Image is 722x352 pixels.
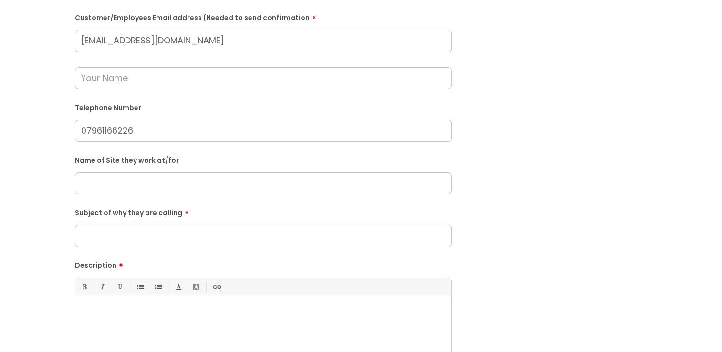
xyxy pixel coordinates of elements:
input: Email [75,30,452,52]
a: Link [210,281,222,293]
a: Bold (Ctrl-B) [78,281,90,293]
a: 1. Ordered List (Ctrl-Shift-8) [152,281,164,293]
a: Underline(Ctrl-U) [114,281,126,293]
a: • Unordered List (Ctrl-Shift-7) [134,281,146,293]
label: Customer/Employees Email address (Needed to send confirmation [75,10,452,22]
input: Your Name [75,67,452,89]
a: Back Color [190,281,202,293]
label: Subject of why they are calling [75,206,452,217]
label: Description [75,258,452,269]
a: Font Color [172,281,184,293]
a: Italic (Ctrl-I) [96,281,108,293]
label: Name of Site they work at/for [75,155,452,165]
label: Telephone Number [75,102,452,112]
